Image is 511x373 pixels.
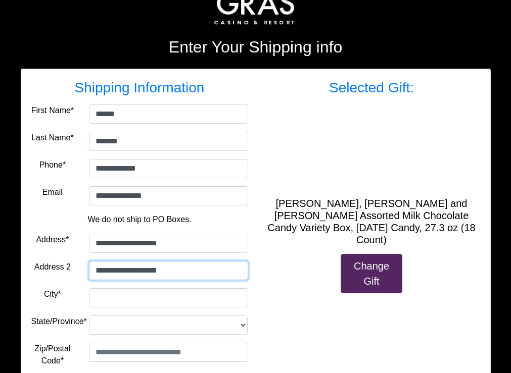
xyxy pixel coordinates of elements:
label: First Name* [31,104,74,117]
label: City* [44,288,61,300]
label: Email [42,186,63,198]
h2: Enter Your Shipping info [21,37,491,57]
h3: Shipping Information [31,79,248,96]
label: Address* [36,234,69,246]
label: Phone* [39,159,66,171]
p: We do not ship to PO Boxes. [39,214,241,226]
label: Address 2 [34,261,71,273]
label: Last Name* [31,132,74,144]
label: State/Province* [31,315,87,328]
h5: [PERSON_NAME], [PERSON_NAME] and [PERSON_NAME] Assorted Milk Chocolate Candy Variety Box, [DATE] ... [263,197,480,246]
h3: Selected Gift: [263,79,480,96]
label: Zip/Postal Code* [31,343,74,367]
a: Change Gift [341,254,403,293]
